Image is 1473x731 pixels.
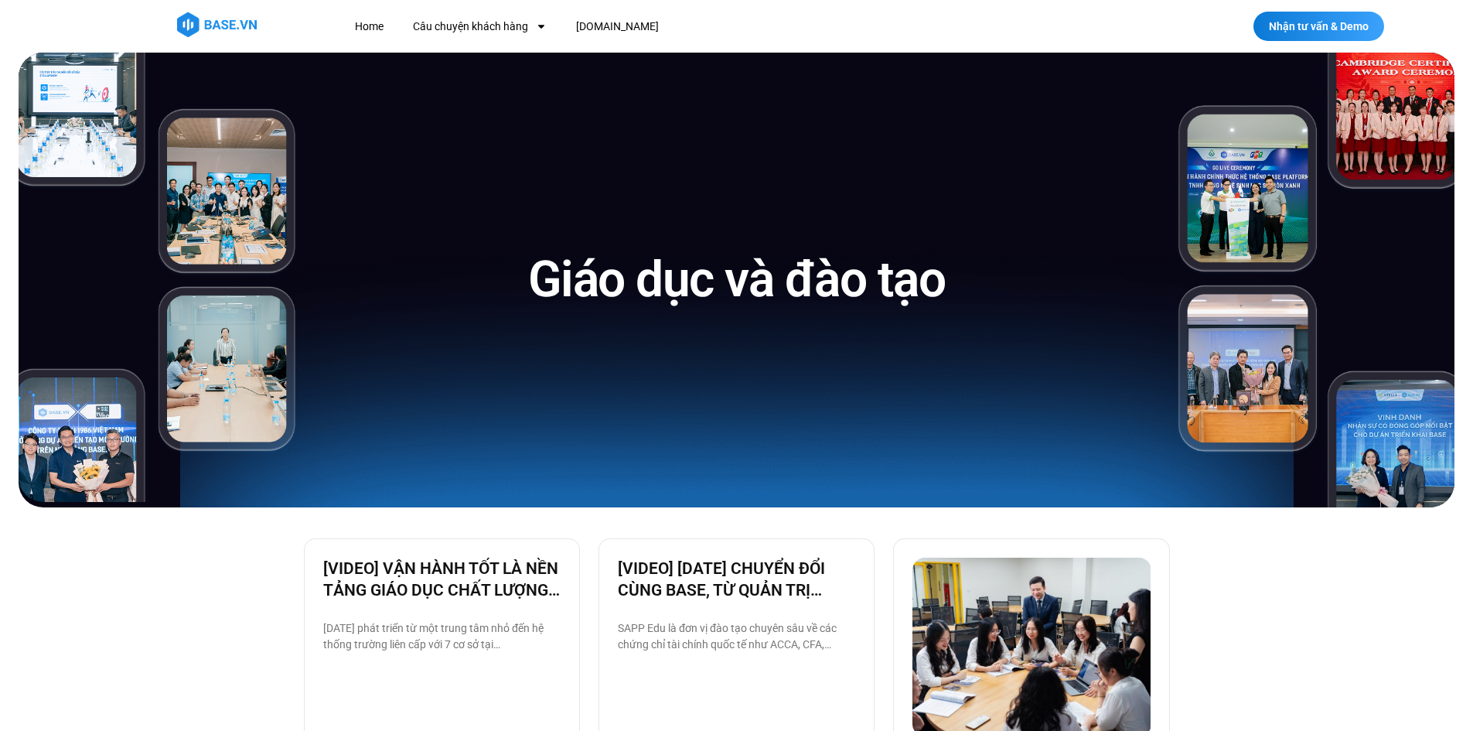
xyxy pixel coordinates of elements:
[528,248,946,312] h1: Giáo dục và đào tạo
[618,558,855,601] a: [VIDEO] [DATE] CHUYỂN ĐỔI CÙNG BASE, TỪ QUẢN TRỊ NHÂN SỰ ĐẾN VẬN HÀNH TOÀN BỘ TỔ CHỨC TẠI [GEOGRA...
[323,620,561,653] p: [DATE] phát triển từ một trung tâm nhỏ đến hệ thống trường liên cấp với 7 cơ sở tại [GEOGRAPHIC_D...
[343,12,395,41] a: Home
[564,12,670,41] a: [DOMAIN_NAME]
[618,620,855,653] p: SAPP Edu là đơn vị đào tạo chuyên sâu về các chứng chỉ tài chính quốc tế như ACCA, CFA, CMA… Với ...
[323,558,561,601] a: [VIDEO] VẬN HÀNH TỐT LÀ NỀN TẢNG GIÁO DỤC CHẤT LƯỢNG – BAMBOO SCHOOL CHỌN BASE
[1269,21,1369,32] span: Nhận tư vấn & Demo
[401,12,558,41] a: Câu chuyện khách hàng
[343,12,943,41] nav: Menu
[1253,12,1384,41] a: Nhận tư vấn & Demo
